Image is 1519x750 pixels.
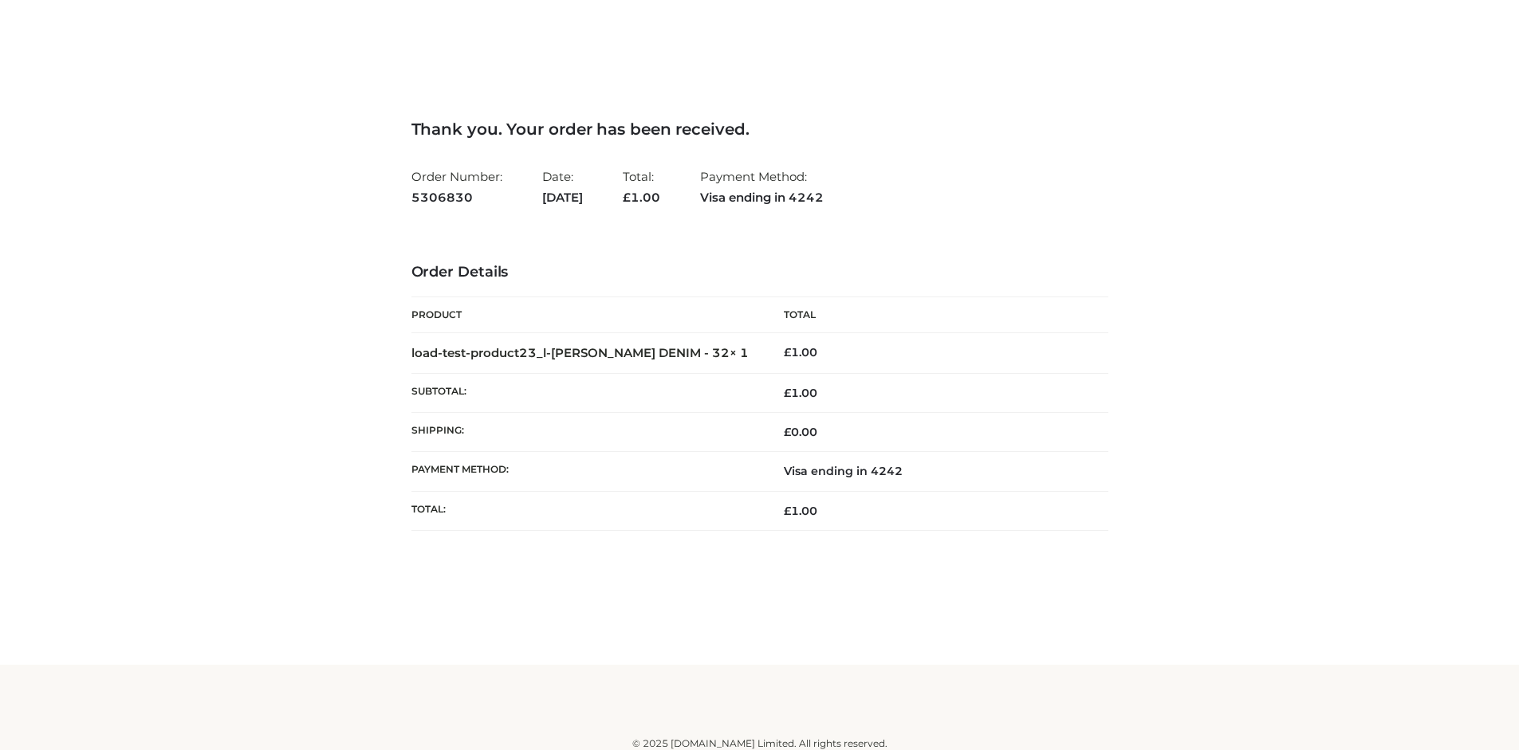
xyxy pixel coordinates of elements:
span: 1.00 [784,386,817,400]
span: £ [784,345,791,359]
th: Product [411,297,760,333]
strong: × 1 [730,345,749,360]
span: £ [784,504,791,518]
strong: 5306830 [411,187,502,208]
bdi: 0.00 [784,425,817,439]
th: Total: [411,491,760,530]
li: Order Number: [411,163,502,211]
th: Payment method: [411,452,760,491]
span: 1.00 [784,504,817,518]
h3: Order Details [411,264,1108,281]
th: Subtotal: [411,373,760,412]
strong: Visa ending in 4242 [700,187,824,208]
strong: load-test-product23_l-[PERSON_NAME] DENIM - 32 [411,345,749,360]
li: Payment Method: [700,163,824,211]
span: £ [784,425,791,439]
li: Total: [623,163,660,211]
bdi: 1.00 [784,345,817,359]
td: Visa ending in 4242 [760,452,1108,491]
li: Date: [542,163,583,211]
span: 1.00 [623,190,660,205]
strong: [DATE] [542,187,583,208]
th: Shipping: [411,413,760,452]
h3: Thank you. Your order has been received. [411,120,1108,139]
span: £ [784,386,791,400]
th: Total [760,297,1108,333]
span: £ [623,190,631,205]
